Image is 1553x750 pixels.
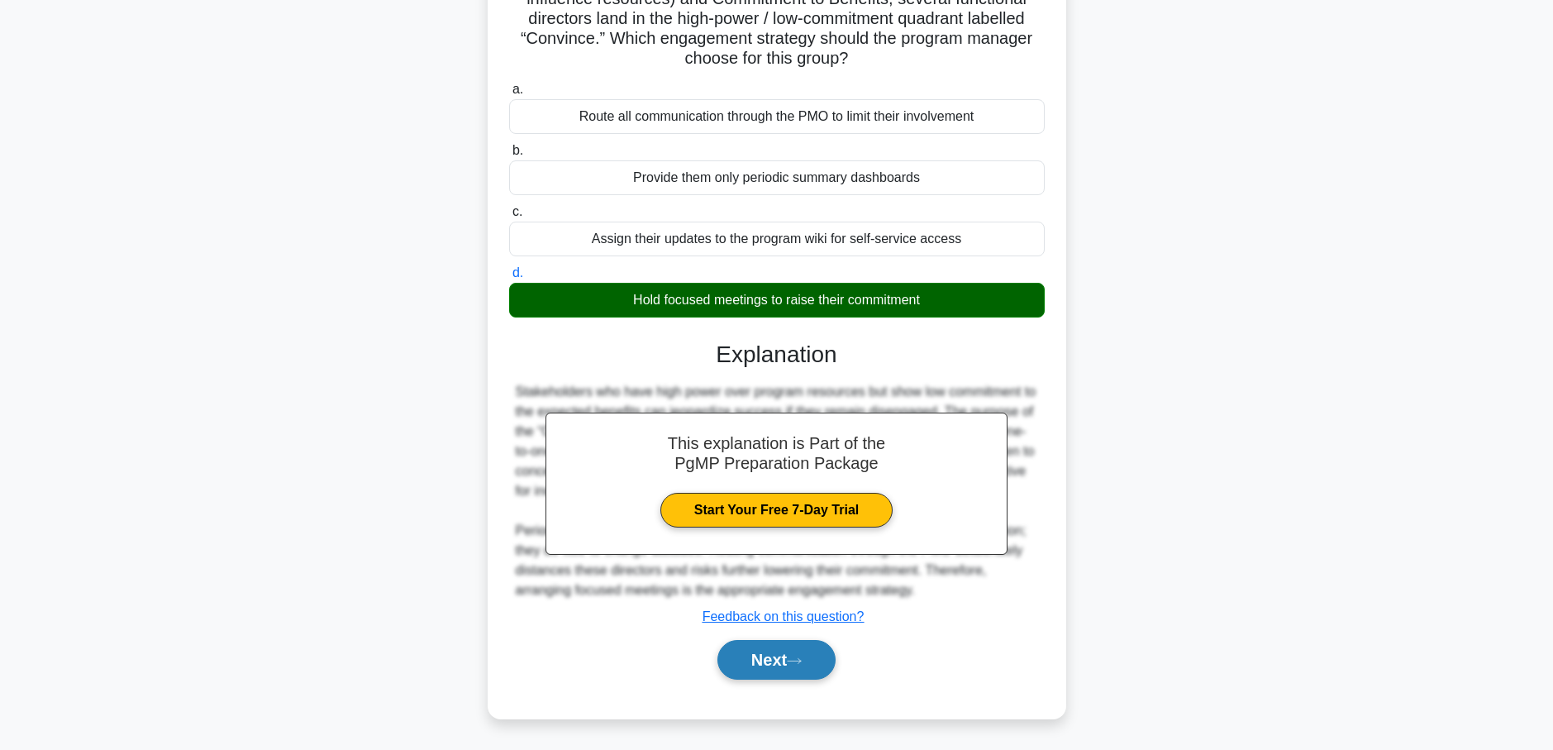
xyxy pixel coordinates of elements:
[660,493,893,528] a: Start Your Free 7-Day Trial
[516,382,1038,600] div: Stakeholders who have high power over program resources but show low commitment to the expected b...
[717,640,836,680] button: Next
[512,82,523,96] span: a.
[512,143,523,157] span: b.
[509,222,1045,256] div: Assign their updates to the program wiki for self-service access
[512,204,522,218] span: c.
[703,609,865,623] a: Feedback on this question?
[509,283,1045,318] div: Hold focused meetings to raise their commitment
[509,160,1045,195] div: Provide them only periodic summary dashboards
[519,341,1035,369] h3: Explanation
[512,265,523,279] span: d.
[509,99,1045,134] div: Route all communication through the PMO to limit their involvement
